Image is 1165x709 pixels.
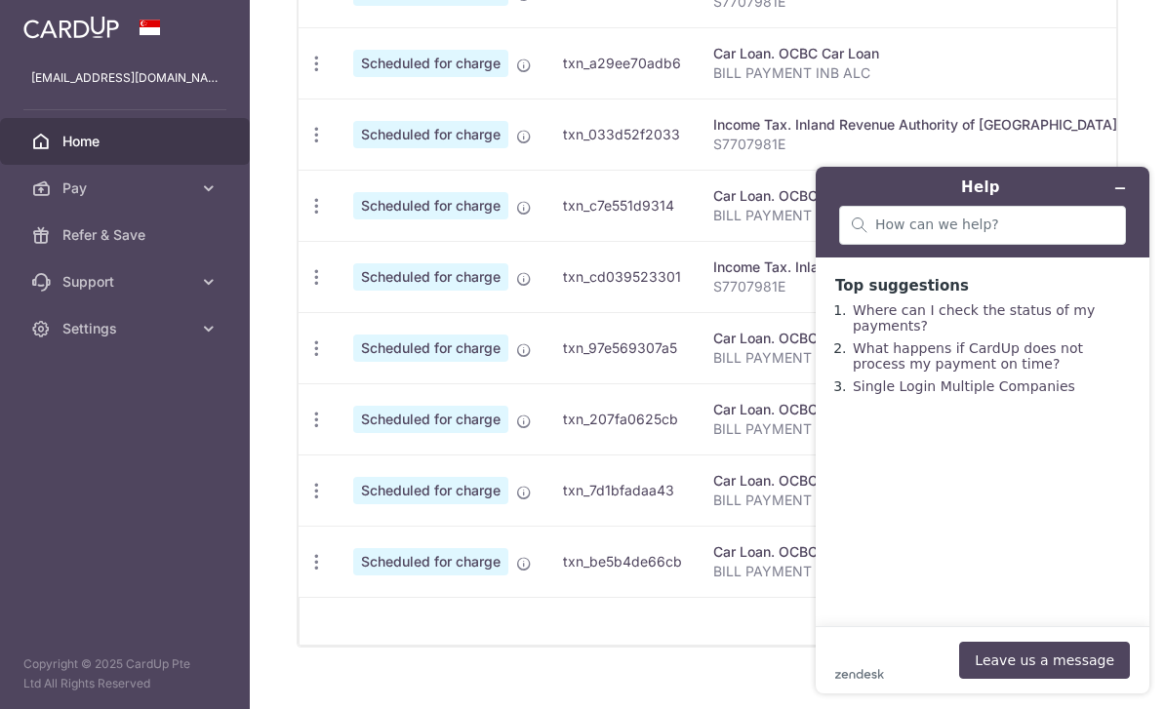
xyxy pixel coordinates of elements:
td: txn_207fa0625cb [547,383,698,454]
span: Scheduled for charge [353,477,508,504]
span: Scheduled for charge [353,548,508,575]
p: BILL PAYMENT INB ALC [713,491,1117,510]
span: Scheduled for charge [353,50,508,77]
p: BILL PAYMENT INB ALC [713,419,1117,439]
td: txn_cd039523301 [547,241,698,312]
img: CardUp [23,16,119,39]
span: Pay [62,178,191,198]
td: txn_be5b4de66cb [547,526,698,597]
p: S7707981E [713,135,1117,154]
td: txn_7d1bfadaa43 [547,454,698,526]
div: Income Tax. Inland Revenue Authority of [GEOGRAPHIC_DATA] [713,257,1117,277]
p: S7707981E [713,277,1117,296]
span: Help [45,14,85,31]
span: Scheduled for charge [353,335,508,362]
span: Refer & Save [62,225,191,245]
span: Support [62,272,191,292]
p: BILL PAYMENT INB ALC [713,206,1117,225]
div: Income Tax. Inland Revenue Authority of [GEOGRAPHIC_DATA] [713,115,1117,135]
span: Scheduled for charge [353,121,508,148]
div: Car Loan. OCBC Car Loan [713,400,1117,419]
p: [EMAIL_ADDRESS][DOMAIN_NAME] [31,68,219,88]
p: BILL PAYMENT INB ALC [713,63,1117,83]
div: Car Loan. OCBC Car Loan [713,186,1117,206]
span: Settings [62,319,191,338]
div: Car Loan. OCBC Car Loan [713,44,1117,63]
td: txn_c7e551d9314 [547,170,698,241]
span: Scheduled for charge [353,263,508,291]
td: txn_a29ee70adb6 [547,27,698,98]
td: txn_033d52f2033 [547,98,698,170]
p: BILL PAYMENT INB ALC [713,562,1117,581]
div: Car Loan. OCBC Car Loan [713,542,1117,562]
td: txn_97e569307a5 [547,312,698,383]
p: BILL PAYMENT INB ALC [713,348,1117,368]
span: Scheduled for charge [353,192,508,219]
div: Car Loan. OCBC Car Loan [713,329,1117,348]
div: Car Loan. OCBC Car Loan [713,471,1117,491]
span: Scheduled for charge [353,406,508,433]
iframe: Find more information here [800,151,1165,709]
span: Home [62,132,191,151]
